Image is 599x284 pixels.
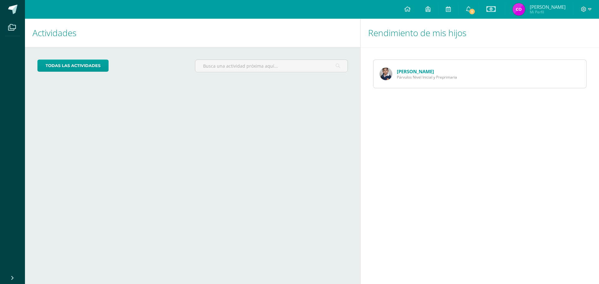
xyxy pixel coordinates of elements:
span: Mi Perfil [530,9,566,15]
h1: Actividades [32,19,353,47]
h1: Rendimiento de mis hijos [368,19,592,47]
img: cda84368f7be8c38a7b73e8aa07672d3.png [513,3,525,16]
input: Busca una actividad próxima aquí... [195,60,347,72]
a: [PERSON_NAME] [397,68,434,75]
span: Párvulos Nivel Inicial y Preprimaria [397,75,457,80]
span: 1 [469,8,475,15]
a: todas las Actividades [37,60,109,72]
img: d8dc3910887f9a2dc04badcca8c5379c.png [380,68,392,80]
span: [PERSON_NAME] [530,4,566,10]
